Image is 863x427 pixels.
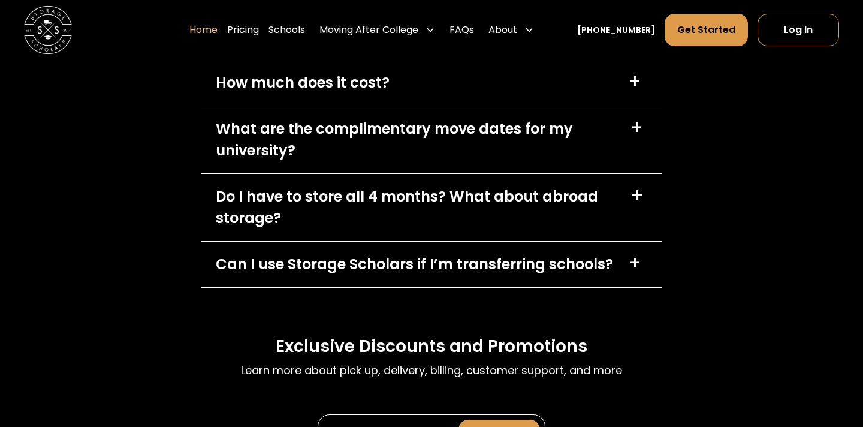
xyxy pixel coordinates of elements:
[216,72,390,94] div: How much does it cost?
[216,118,615,161] div: What are the complimentary move dates for my university?
[276,336,587,357] h3: Exclusive Discounts and Promotions
[488,23,517,37] div: About
[628,72,641,91] div: +
[484,13,539,47] div: About
[227,13,259,47] a: Pricing
[758,14,839,46] a: Log In
[24,6,72,54] img: Storage Scholars main logo
[241,362,622,378] p: Learn more about pick up, delivery, billing, customer support, and more
[628,254,641,273] div: +
[268,13,305,47] a: Schools
[665,14,748,46] a: Get Started
[630,118,643,137] div: +
[315,13,440,47] div: Moving After College
[216,186,616,229] div: Do I have to store all 4 months? What about abroad storage?
[189,13,218,47] a: Home
[216,254,613,275] div: Can I use Storage Scholars if I’m transferring schools?
[577,24,655,37] a: [PHONE_NUMBER]
[449,13,474,47] a: FAQs
[630,186,644,205] div: +
[319,23,418,37] div: Moving After College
